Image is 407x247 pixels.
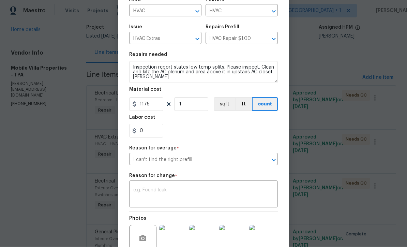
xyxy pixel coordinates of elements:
[129,87,161,92] h5: Material cost
[206,25,239,30] h5: Repairs Prefill
[269,156,278,165] button: Open
[193,34,202,44] button: Open
[129,115,155,120] h5: Labor cost
[129,155,259,165] input: Select a reason for overage
[193,7,202,16] button: Open
[129,174,175,178] h5: Reason for change
[269,34,278,44] button: Open
[235,98,252,111] button: ft
[269,7,278,16] button: Open
[129,53,167,57] h5: Repairs needed
[252,98,278,111] button: count
[129,146,177,151] h5: Reason for overage
[214,98,235,111] button: sqft
[129,61,278,83] textarea: Inspection report states low temp splits. Please inspect. Clean and kilz the AC plenum and area a...
[129,25,142,30] h5: Issue
[129,216,146,221] h5: Photos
